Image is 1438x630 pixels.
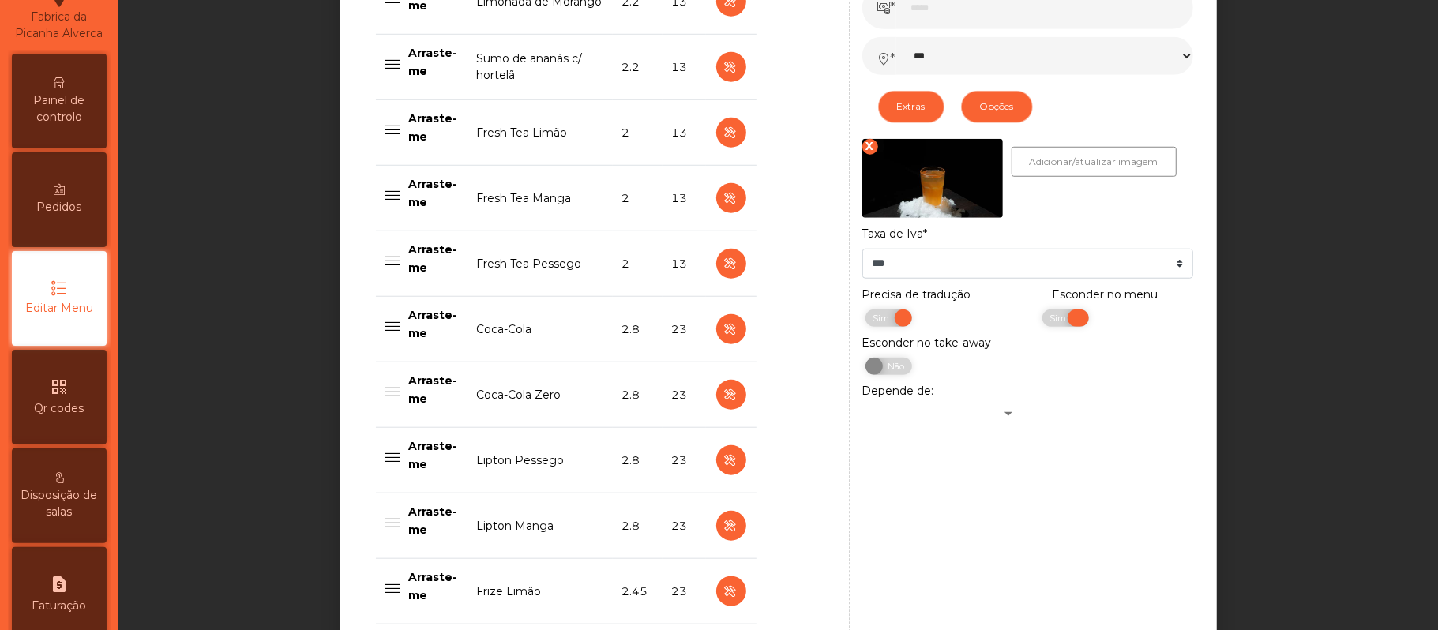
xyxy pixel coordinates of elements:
[663,231,706,297] td: 13
[409,110,458,145] p: Arraste-me
[862,139,878,155] div: X
[961,91,1033,122] button: Opções
[409,175,458,211] p: Arraste-me
[862,226,928,242] label: Taxa de Iva*
[663,166,706,231] td: 13
[467,428,613,493] td: Lipton Pessego
[409,437,458,473] p: Arraste-me
[467,493,613,559] td: Lipton Manga
[409,306,458,342] p: Arraste-me
[25,300,93,317] span: Editar Menu
[467,231,613,297] td: Fresh Tea Pessego
[613,231,663,297] td: 2
[613,428,663,493] td: 2.8
[613,166,663,231] td: 2
[663,559,706,624] td: 23
[467,35,613,100] td: Sumo de ananás c/ hortelã
[862,335,992,351] label: Esconder no take-away
[663,362,706,428] td: 23
[874,358,914,375] span: Não
[613,362,663,428] td: 2.8
[50,575,69,594] i: request_page
[409,241,458,276] p: Arraste-me
[467,297,613,362] td: Coca-Cola
[409,372,458,407] p: Arraste-me
[467,362,613,428] td: Coca-Cola Zero
[878,91,944,122] button: Extras
[862,287,971,303] label: Precisa de tradução
[663,35,706,100] td: 13
[16,487,103,520] span: Disposição de salas
[467,100,613,166] td: Fresh Tea Limão
[663,493,706,559] td: 23
[467,166,613,231] td: Fresh Tea Manga
[613,297,663,362] td: 2.8
[1041,309,1080,327] span: Sim
[613,493,663,559] td: 2.8
[663,428,706,493] td: 23
[35,400,84,417] span: Qr codes
[663,100,706,166] td: 13
[409,568,458,604] p: Arraste-me
[16,92,103,126] span: Painel de controlo
[1052,287,1158,303] label: Esconder no menu
[409,503,458,538] p: Arraste-me
[467,559,613,624] td: Frize Limão
[37,199,82,216] span: Pedidos
[613,35,663,100] td: 2.2
[409,44,458,80] p: Arraste-me
[864,309,903,327] span: Sim
[50,377,69,396] i: qr_code
[862,383,934,399] label: Depende de:
[613,559,663,624] td: 2.45
[663,297,706,362] td: 23
[32,598,87,614] span: Faturação
[1012,147,1177,177] button: Adicionar/atualizar imagem
[613,100,663,166] td: 2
